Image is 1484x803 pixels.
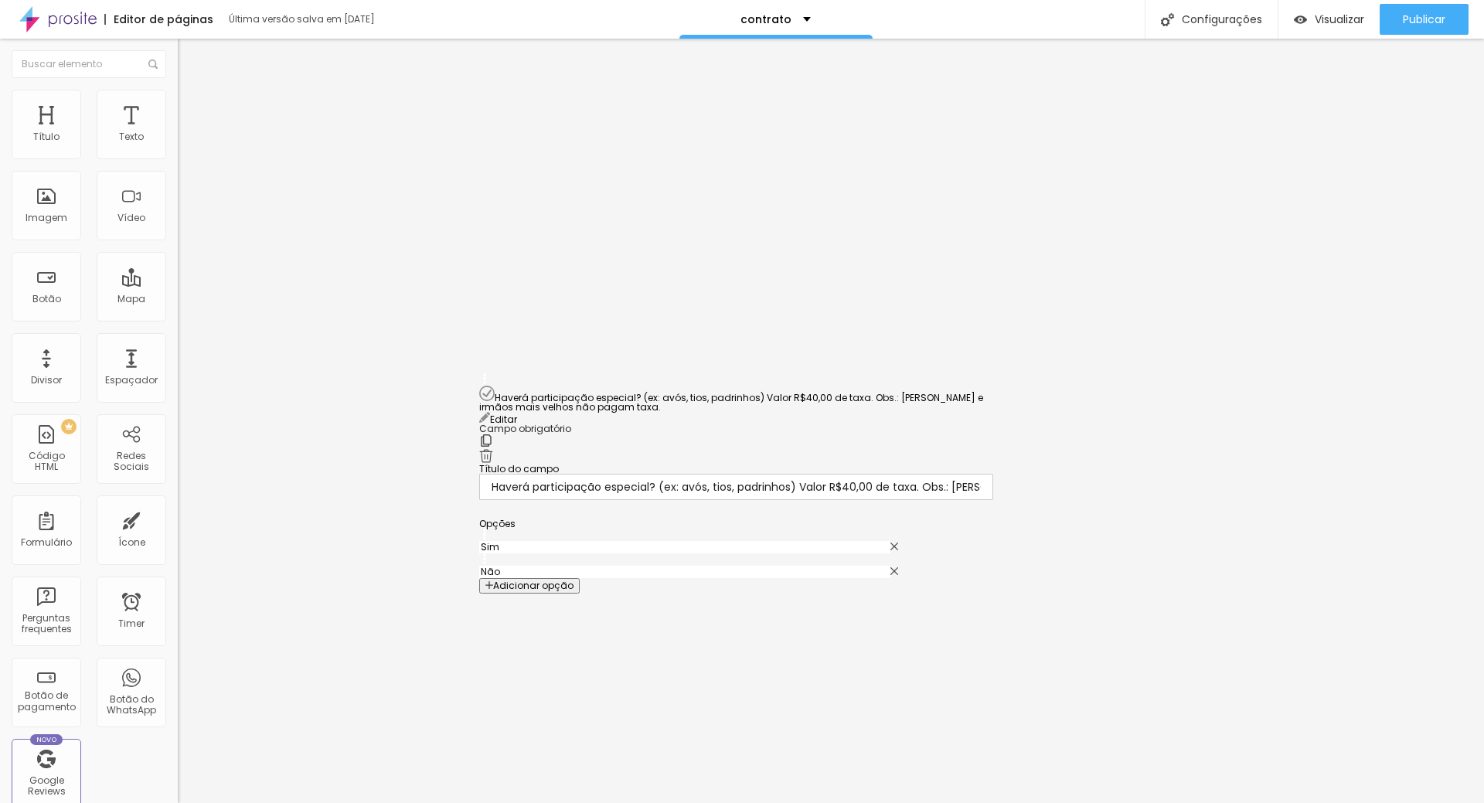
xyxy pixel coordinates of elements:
div: Imagem [26,213,67,223]
p: contrato [740,14,791,25]
button: Publicar [1380,4,1469,35]
div: Texto [119,131,144,142]
span: Publicar [1403,13,1445,26]
div: Divisor [31,375,62,386]
div: Última versão salva em [DATE] [229,15,407,24]
img: Icone [1161,13,1174,26]
div: Botão [32,294,61,305]
img: Icone [148,60,158,69]
div: Espaçador [105,375,158,386]
div: Título [33,131,60,142]
img: view-1.svg [1294,13,1307,26]
div: Vídeo [117,213,145,223]
div: Formulário [21,537,72,548]
div: Novo [30,734,63,745]
div: Botão de pagamento [15,690,77,713]
div: Timer [118,618,145,629]
div: Ícone [118,537,145,548]
div: Redes Sociais [100,451,162,473]
span: Visualizar [1315,13,1364,26]
iframe: Editor [178,39,1484,803]
input: Buscar elemento [12,50,166,78]
div: Editor de páginas [104,14,213,25]
div: Perguntas frequentes [15,613,77,635]
button: Visualizar [1278,4,1380,35]
div: Código HTML [15,451,77,473]
div: Google Reviews [15,775,77,798]
div: Mapa [117,294,145,305]
div: Botão do WhatsApp [100,694,162,716]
